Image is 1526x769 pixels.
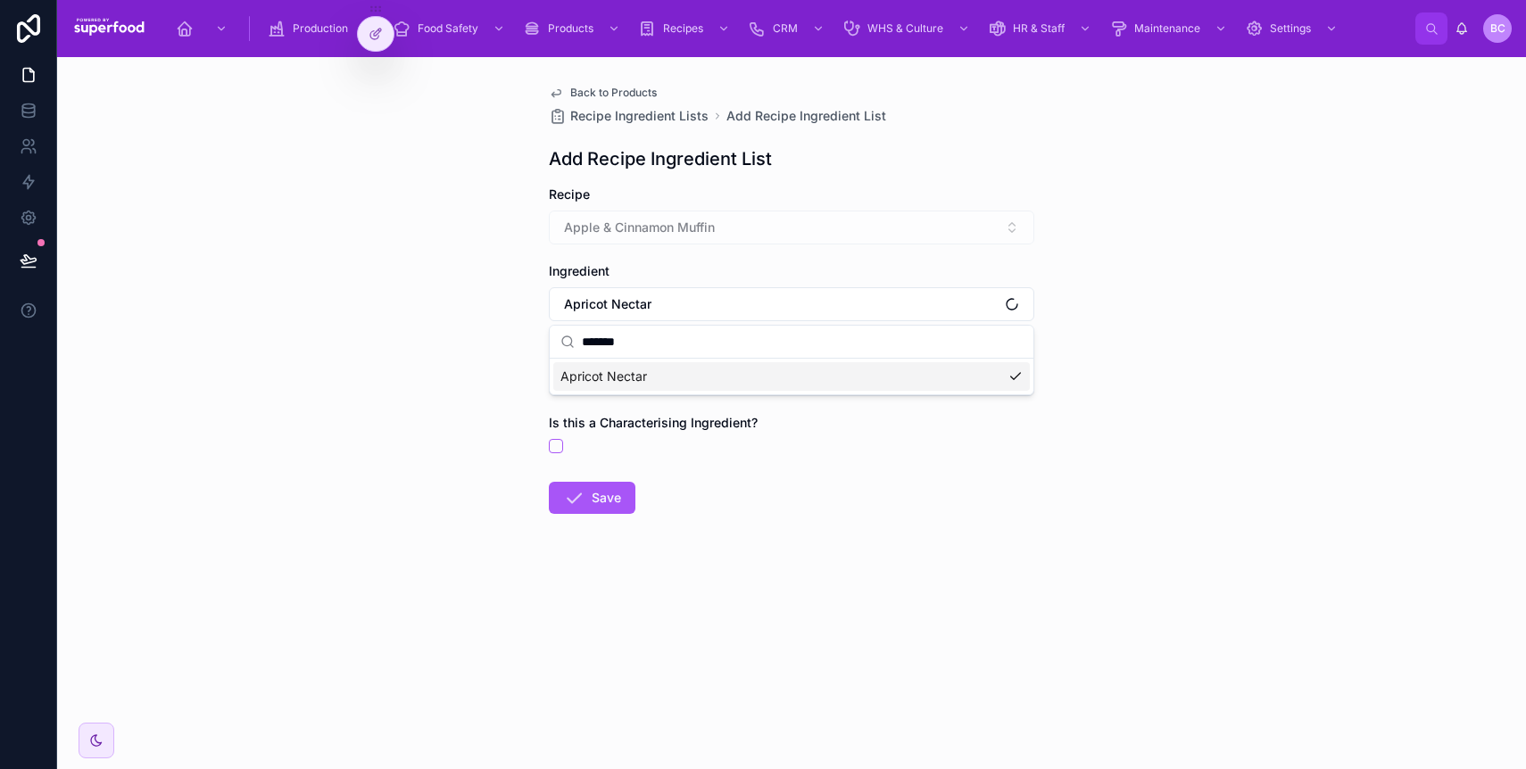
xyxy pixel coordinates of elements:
a: Settings [1240,12,1347,45]
a: Products [518,12,629,45]
span: Recipes [663,21,703,36]
span: CRM [773,21,798,36]
a: CRM [742,12,833,45]
a: Recipes [633,12,739,45]
span: Recipe [549,186,590,202]
a: Back to Products [549,86,657,100]
img: App logo [71,14,147,43]
a: Food Safety [387,12,514,45]
span: Products [548,21,593,36]
span: HR & Staff [1013,21,1065,36]
span: Maintenance [1134,21,1200,36]
span: WHS & Culture [867,21,943,36]
div: scrollable content [162,9,1415,48]
span: Back to Products [570,86,657,100]
span: Apricot Nectar [564,295,651,313]
h1: Add Recipe Ingredient List [549,146,772,171]
span: Production [293,21,348,36]
a: Maintenance [1104,12,1236,45]
span: Recipe Ingredient Lists [570,107,709,125]
a: Add Recipe Ingredient List [726,107,886,125]
a: Production [262,12,384,45]
button: Save [549,482,635,514]
a: HR & Staff [983,12,1100,45]
span: Settings [1270,21,1311,36]
span: Food Safety [418,21,478,36]
span: Apricot Nectar [560,368,647,385]
button: Select Button [549,287,1034,321]
a: Recipe Ingredient Lists [549,107,709,125]
span: Ingredient [549,263,610,278]
span: BC [1490,21,1505,36]
a: WHS & Culture [837,12,979,45]
span: Is this a Characterising Ingredient? [549,415,758,430]
div: Suggestions [550,359,1033,394]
